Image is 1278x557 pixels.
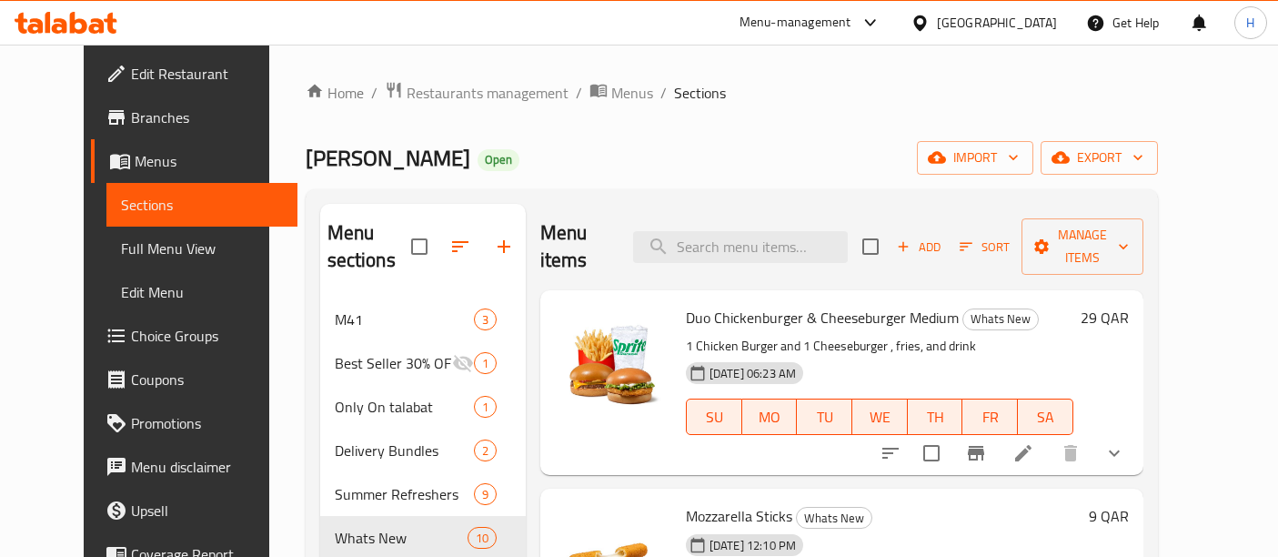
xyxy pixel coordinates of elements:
button: Add [890,233,948,261]
span: Mozzarella Sticks [686,502,792,530]
a: Home [306,82,364,104]
nav: breadcrumb [306,81,1158,105]
span: SA [1025,404,1066,430]
div: items [474,440,497,461]
div: Open [478,149,519,171]
span: 2 [475,442,496,460]
div: Delivery Bundles2 [320,429,526,472]
span: SU [694,404,735,430]
span: Select to update [912,434,951,472]
button: SA [1018,399,1073,435]
button: delete [1049,431,1092,475]
a: Choice Groups [91,314,297,358]
span: Manage items [1036,224,1129,269]
span: 10 [468,530,496,547]
span: TU [804,404,845,430]
h6: 29 QAR [1081,305,1129,330]
span: Menus [135,150,283,172]
span: Sort [960,237,1010,258]
button: TH [908,399,963,435]
span: Restaurants management [407,82,569,104]
a: Edit menu item [1012,442,1034,464]
a: Restaurants management [385,81,569,105]
span: [DATE] 12:10 PM [702,537,803,554]
button: WE [852,399,908,435]
a: Edit Restaurant [91,52,297,96]
span: Coupons [131,369,283,390]
div: Whats New [962,309,1039,330]
li: / [371,82,377,104]
span: Select all sections [400,228,438,266]
span: Whats New [963,309,1038,329]
span: [DATE] 06:23 AM [702,365,803,382]
span: 9 [475,486,496,503]
a: Full Menu View [106,227,297,270]
span: Best Seller 30% OFF [335,352,452,374]
div: Whats New [796,507,872,529]
span: M41 [335,309,474,330]
a: Branches [91,96,297,139]
div: items [474,396,497,418]
div: Best Seller 30% OFF1 [320,341,526,385]
span: Menu disclaimer [131,456,283,478]
div: M413 [320,298,526,341]
button: show more [1092,431,1136,475]
div: Menu-management [740,12,851,34]
span: TH [915,404,956,430]
button: TU [797,399,852,435]
div: Only On talabat1 [320,385,526,429]
span: Duo Chickenburger & Cheeseburger Medium [686,304,959,331]
span: Sections [121,194,283,216]
a: Sections [106,183,297,227]
span: Branches [131,106,283,128]
span: FR [970,404,1011,430]
span: Full Menu View [121,238,283,259]
button: Branch-specific-item [954,431,998,475]
a: Edit Menu [106,270,297,314]
span: Edit Menu [121,281,283,303]
span: Edit Restaurant [131,63,283,85]
a: Menus [589,81,653,105]
button: SU [686,399,742,435]
span: Sort sections [438,225,482,268]
span: Promotions [131,412,283,434]
div: [GEOGRAPHIC_DATA] [937,13,1057,33]
a: Promotions [91,401,297,445]
span: export [1055,147,1143,169]
input: search [633,231,848,263]
span: Upsell [131,500,283,522]
button: export [1041,141,1158,175]
span: Menus [611,82,653,104]
span: 3 [475,311,496,329]
div: items [474,483,497,505]
span: Summer Refreshers [335,483,474,505]
button: Add section [482,225,526,268]
li: / [660,82,667,104]
span: Select section [851,228,890,266]
button: FR [962,399,1018,435]
li: / [576,82,582,104]
h2: Menu items [540,219,611,274]
span: Whats New [797,508,871,529]
span: MO [750,404,790,430]
div: items [474,352,497,374]
p: 1 Chicken Burger and 1 Cheeseburger , fries, and drink [686,335,1073,358]
span: Open [478,152,519,167]
span: H [1246,13,1254,33]
button: MO [742,399,798,435]
span: [PERSON_NAME] [306,137,470,178]
span: Whats New [335,527,468,549]
span: 1 [475,399,496,416]
button: import [917,141,1033,175]
svg: Show Choices [1103,442,1125,464]
span: 1 [475,355,496,372]
span: WE [860,404,901,430]
span: Add item [890,233,948,261]
span: import [931,147,1019,169]
button: Sort [955,233,1014,261]
span: Sort items [948,233,1021,261]
a: Coupons [91,358,297,401]
a: Upsell [91,489,297,532]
